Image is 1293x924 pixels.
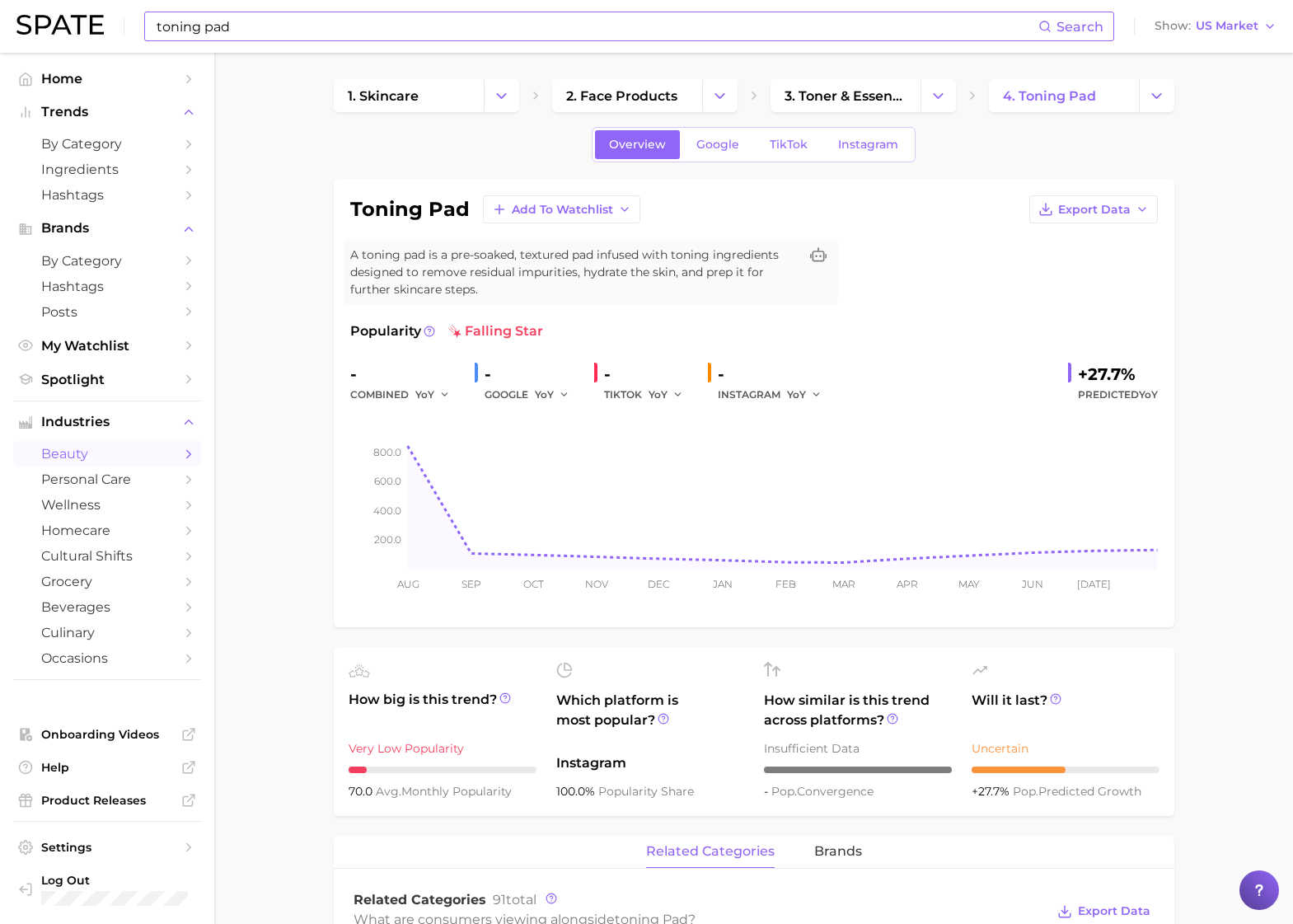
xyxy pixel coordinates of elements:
span: homecare [41,523,173,538]
tspan: May [958,578,979,590]
a: personal care [13,467,201,492]
a: Posts [13,299,201,325]
div: combined [350,385,461,405]
span: Product Releases [41,793,173,808]
a: Home [13,66,201,91]
span: YoY [649,387,668,401]
span: YoY [535,387,554,401]
span: YoY [787,387,806,401]
h1: toning pad [350,199,470,219]
button: Trends [13,100,201,124]
button: Export Data [1029,195,1158,223]
span: personal care [41,471,173,487]
span: Spotlight [41,372,173,387]
span: Popularity [350,321,421,341]
span: Related Categories [354,892,486,908]
tspan: Sep [461,578,481,590]
a: Overview [595,130,680,159]
a: 2. face products [552,79,702,112]
a: Ingredients [13,157,201,182]
a: Spotlight [13,367,201,392]
a: TikTok [756,130,822,159]
a: Hashtags [13,182,201,208]
span: Onboarding Videos [41,727,173,742]
a: homecare [13,518,201,543]
div: - [604,361,695,387]
span: related categories [646,844,775,859]
span: Hashtags [41,187,173,203]
a: beauty [13,441,201,467]
a: culinary [13,620,201,645]
span: How similar is this trend across platforms? [764,691,952,730]
img: SPATE [16,15,104,35]
span: Trends [41,105,173,120]
button: Change Category [1139,79,1174,112]
button: YoY [535,385,570,405]
span: Industries [41,415,173,429]
tspan: [DATE] [1077,578,1111,590]
span: Overview [609,138,666,152]
span: by Category [41,253,173,269]
span: by Category [41,136,173,152]
tspan: Oct [522,578,543,590]
tspan: Apr [896,578,917,590]
span: total [493,892,536,908]
span: Brands [41,221,173,236]
span: brands [814,844,862,859]
div: Insufficient Data [764,739,952,758]
button: YoY [787,385,822,405]
span: wellness [41,497,173,513]
button: Export Data [1053,900,1154,923]
span: 3. toner & essence products [785,88,907,104]
span: Predicted [1078,385,1158,405]
div: Very Low Popularity [349,739,536,758]
a: 4. toning pad [989,79,1139,112]
div: - [350,361,461,387]
span: TikTok [770,138,808,152]
span: Posts [41,304,173,320]
span: Show [1155,21,1191,30]
div: 1 / 10 [349,767,536,773]
span: culinary [41,625,173,640]
button: ShowUS Market [1150,16,1281,37]
span: cultural shifts [41,548,173,564]
span: US Market [1196,21,1258,30]
input: Search here for a brand, industry, or ingredient [155,12,1038,40]
tspan: Jan [711,578,732,590]
a: Product Releases [13,788,201,813]
tspan: Mar [832,578,855,590]
span: 4. toning pad [1003,88,1096,104]
tspan: Jun [1020,578,1042,590]
a: Instagram [824,130,912,159]
a: Help [13,755,201,780]
abbr: popularity index [771,784,797,799]
span: Google [696,138,739,152]
button: Change Category [484,79,519,112]
button: YoY [415,385,451,405]
span: monthly popularity [376,784,512,799]
span: Home [41,71,173,87]
abbr: popularity index [1013,784,1038,799]
span: Export Data [1058,203,1131,217]
button: Industries [13,410,201,434]
a: Hashtags [13,274,201,299]
button: Add to Watchlist [483,195,640,223]
button: Change Category [921,79,956,112]
span: 2. face products [566,88,677,104]
tspan: Feb [775,578,796,590]
span: Will it last? [972,691,1159,730]
tspan: Dec [648,578,669,590]
a: 3. toner & essence products [771,79,921,112]
div: 5 / 10 [972,767,1159,773]
span: Ingredients [41,162,173,177]
div: GOOGLE [485,385,581,405]
span: +27.7% [972,784,1013,799]
div: TIKTOK [604,385,695,405]
a: Onboarding Videos [13,722,201,747]
button: Change Category [702,79,738,112]
span: grocery [41,574,173,589]
span: YoY [1139,388,1158,401]
span: A toning pad is a pre-soaked, textured pad infused with toning ingredients designed to remove res... [350,246,799,298]
div: Uncertain [972,739,1159,758]
span: beauty [41,446,173,462]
